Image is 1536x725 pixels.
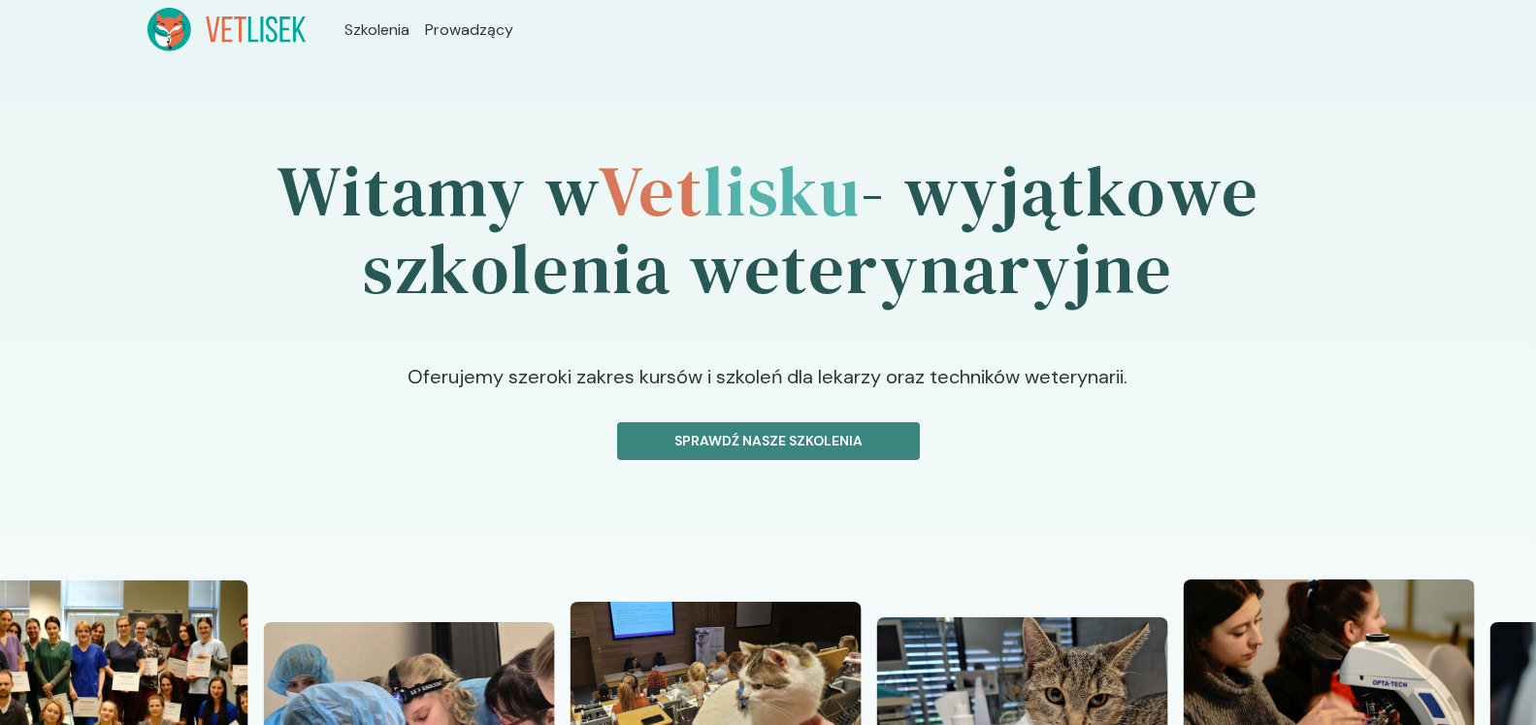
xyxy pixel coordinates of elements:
button: Sprawdź nasze szkolenia [617,422,920,460]
p: Sprawdź nasze szkolenia [634,431,903,451]
a: Szkolenia [344,18,409,42]
span: lisku [703,143,861,239]
h1: Witamy w - wyjątkowe szkolenia weterynaryjne [147,98,1389,362]
p: Oferujemy szeroki zakres kursów i szkoleń dla lekarzy oraz techników weterynarii. [256,362,1280,422]
span: Vet [598,143,703,239]
a: Prowadzący [425,18,513,42]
